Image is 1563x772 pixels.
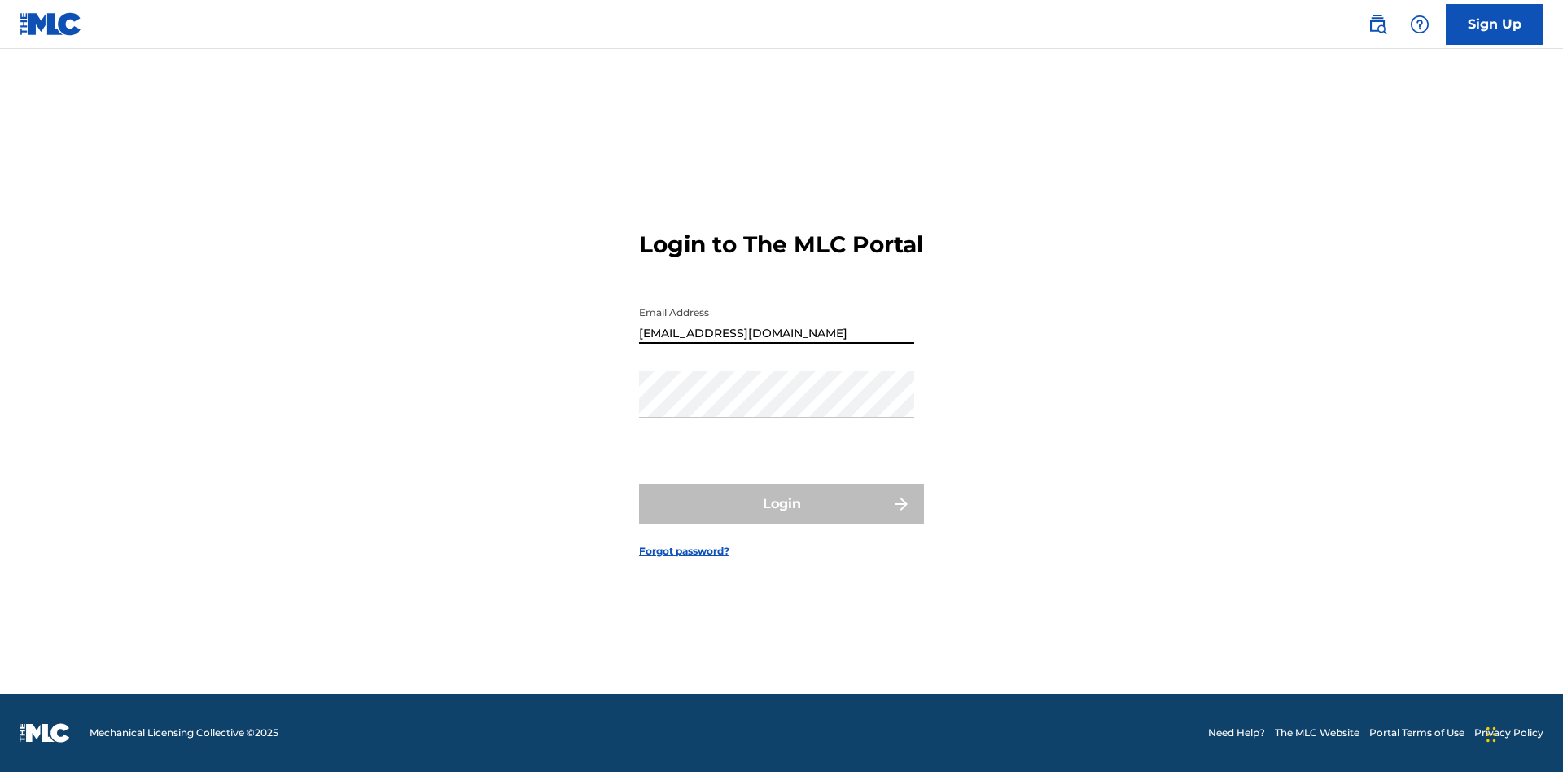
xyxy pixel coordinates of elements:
[20,12,82,36] img: MLC Logo
[1474,726,1543,740] a: Privacy Policy
[1482,694,1563,772] iframe: Chat Widget
[1368,15,1387,34] img: search
[1486,710,1496,759] div: Drag
[20,723,70,743] img: logo
[1369,726,1464,740] a: Portal Terms of Use
[639,544,729,559] a: Forgot password?
[1275,726,1359,740] a: The MLC Website
[1410,15,1429,34] img: help
[639,230,923,259] h3: Login to The MLC Portal
[90,726,278,740] span: Mechanical Licensing Collective © 2025
[1361,8,1394,41] a: Public Search
[1446,4,1543,45] a: Sign Up
[1208,726,1265,740] a: Need Help?
[1403,8,1436,41] div: Help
